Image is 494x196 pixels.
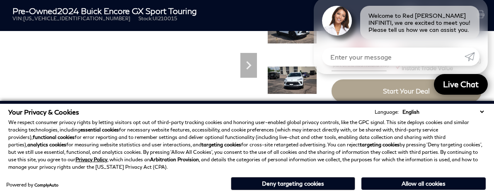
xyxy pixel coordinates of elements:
div: Next [240,53,257,78]
strong: targeting cookies [360,141,400,148]
div: Language: [375,110,399,115]
a: Privacy Policy [75,156,107,163]
strong: essential cookies [80,127,119,133]
a: Start Your Deal [332,79,482,103]
img: Used 2024 Summit White Buick Sport Touring image 3 [267,66,317,94]
button: Allow all cookies [361,177,486,190]
strong: functional cookies [33,134,75,140]
span: UI210015 [153,15,177,22]
input: Enter your message [322,48,465,66]
h1: 2024 Buick Encore GX Sport Touring [12,6,389,15]
div: Powered by [6,182,58,187]
span: Start Your Deal [383,87,430,95]
span: VIN: [12,15,23,22]
strong: Arbitration Provision [150,156,199,163]
div: Welcome to Red [PERSON_NAME] INFINITI, we are excited to meet you! Please tell us how we can assi... [360,6,479,39]
span: [US_VEHICLE_IDENTIFICATION_NUMBER] [23,15,130,22]
img: Agent profile photo [322,6,352,36]
strong: Pre-Owned [12,6,57,16]
strong: analytics cookies [27,141,66,148]
a: Submit [465,48,479,66]
span: Stock: [138,15,153,22]
span: Your Privacy & Cookies [8,108,79,116]
a: Live Chat [434,74,488,95]
p: We respect consumer privacy rights by letting visitors opt out of third-party tracking cookies an... [8,119,486,171]
button: Deny targeting cookies [231,177,355,190]
a: ComplyAuto [34,182,58,187]
select: Language Select [400,108,486,116]
span: Live Chat [439,79,483,89]
strong: targeting cookies [201,141,241,148]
